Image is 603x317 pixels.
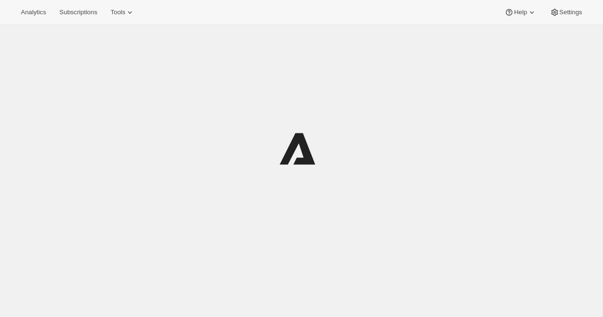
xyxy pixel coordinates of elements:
span: Analytics [21,9,46,16]
button: Settings [544,6,588,19]
button: Help [499,6,542,19]
span: Settings [559,9,582,16]
button: Analytics [15,6,52,19]
span: Tools [110,9,125,16]
span: Subscriptions [59,9,97,16]
button: Subscriptions [54,6,103,19]
button: Tools [105,6,140,19]
span: Help [514,9,527,16]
